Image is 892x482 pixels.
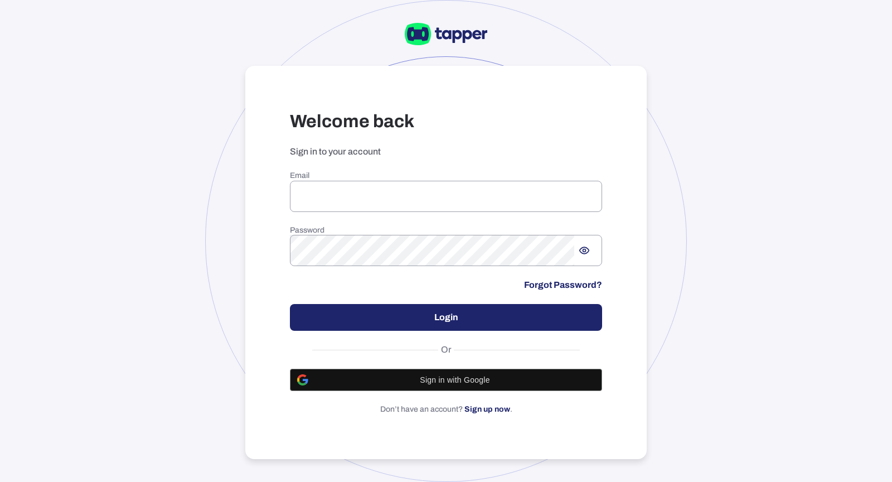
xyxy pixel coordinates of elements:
h6: Password [290,225,602,235]
p: Sign in to your account [290,146,602,157]
a: Sign up now [464,405,510,413]
span: Or [438,344,454,355]
span: Sign in with Google [315,375,595,384]
button: Login [290,304,602,331]
button: Sign in with Google [290,369,602,391]
h6: Email [290,171,602,181]
a: Forgot Password? [524,279,602,291]
h3: Welcome back [290,110,602,133]
p: Don’t have an account? . [290,404,602,414]
button: Show password [574,240,594,261]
